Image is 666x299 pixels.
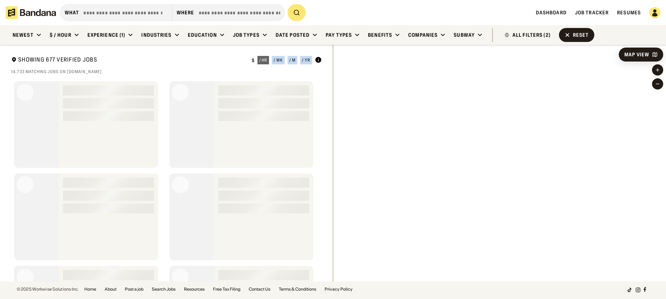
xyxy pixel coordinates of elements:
div: Showing 677 Verified Jobs [11,56,246,65]
div: Where [177,9,194,16]
div: $ [252,58,255,63]
a: Post a job [125,287,143,291]
div: © 2025 Workwise Solutions Inc. [17,287,79,291]
div: Date Posted [276,32,310,38]
div: / m [289,58,296,62]
img: Bandana logotype [6,6,56,19]
a: Home [84,287,96,291]
div: ALL FILTERS (2) [512,33,551,37]
div: grid [11,78,322,282]
div: Subway [454,32,475,38]
a: Resumes [617,9,641,16]
a: About [105,287,116,291]
div: Reset [573,33,589,37]
a: Free Tax Filing [213,287,240,291]
a: Privacy Policy [325,287,353,291]
div: Education [188,32,217,38]
div: what [65,9,79,16]
div: Industries [141,32,171,38]
a: Terms & Conditions [279,287,316,291]
a: Search Jobs [152,287,176,291]
div: $ / hour [50,32,71,38]
div: / yr [302,58,310,62]
div: 14,733 matching jobs on [DOMAIN_NAME] [11,69,322,74]
a: Resources [184,287,205,291]
div: / hr [259,58,268,62]
div: Map View [624,52,649,57]
div: Companies [408,32,438,38]
div: Pay Types [326,32,352,38]
div: / wk [274,58,283,62]
div: Newest [13,32,34,38]
div: Experience (1) [87,32,126,38]
a: Dashboard [536,9,567,16]
div: Benefits [368,32,392,38]
a: Job Tracker [575,9,609,16]
a: Contact Us [249,287,270,291]
div: Job Types [233,32,260,38]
